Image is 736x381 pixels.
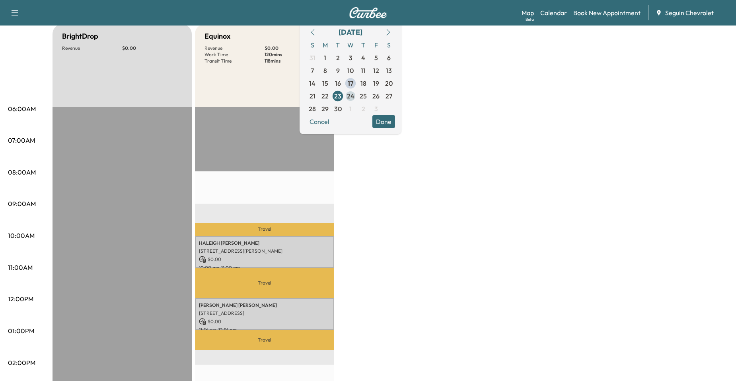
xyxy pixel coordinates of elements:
div: Beta [526,16,534,22]
span: 4 [361,53,365,63]
span: 14 [309,79,315,88]
p: Revenue [204,45,265,51]
span: 13 [386,66,392,75]
span: F [370,39,382,51]
span: 20 [385,79,393,88]
span: 18 [360,79,366,88]
p: 11:00AM [8,263,33,272]
p: [STREET_ADDRESS][PERSON_NAME] [199,248,330,254]
p: $ 0.00 [199,318,330,325]
p: 12:00PM [8,294,33,304]
span: 28 [309,104,316,114]
div: [DATE] [339,27,362,38]
span: 19 [373,79,379,88]
span: 25 [360,91,367,101]
span: 1 [324,53,326,63]
p: Revenue [62,45,122,51]
span: 27 [386,91,392,101]
span: 2 [362,104,365,114]
span: Seguin Chevrolet [665,8,714,18]
span: 22 [321,91,329,101]
span: M [319,39,331,51]
span: 16 [335,79,341,88]
p: $ 0.00 [199,256,330,263]
p: Travel [195,268,334,298]
span: 21 [310,91,315,101]
a: Book New Appointment [573,8,641,18]
p: 01:00PM [8,326,34,336]
p: Travel [195,223,334,236]
span: 3 [374,104,378,114]
span: S [306,39,319,51]
p: $ 0.00 [265,45,325,51]
a: Calendar [540,8,567,18]
a: MapBeta [522,8,534,18]
span: 8 [323,66,327,75]
span: 9 [336,66,340,75]
img: Curbee Logo [349,7,387,18]
span: 6 [387,53,391,63]
span: T [357,39,370,51]
p: $ 0.00 [122,45,182,51]
p: HALEIGH [PERSON_NAME] [199,240,330,246]
p: Travel [195,330,334,350]
p: 10:00AM [8,231,35,240]
p: [PERSON_NAME] [PERSON_NAME] [199,302,330,308]
p: [STREET_ADDRESS] [199,310,330,316]
h5: BrightDrop [62,31,98,42]
span: S [382,39,395,51]
p: 120 mins [265,51,325,58]
h5: Equinox [204,31,230,42]
p: 02:00PM [8,358,35,367]
p: 06:00AM [8,104,36,114]
p: 07:00AM [8,136,35,145]
p: 08:00AM [8,167,36,177]
span: W [344,39,357,51]
span: 30 [334,104,342,114]
span: 15 [322,79,328,88]
button: Done [372,115,395,128]
span: 11 [361,66,366,75]
span: 1 [349,104,352,114]
span: 12 [373,66,379,75]
span: 3 [349,53,352,63]
span: 31 [310,53,315,63]
span: 23 [334,91,341,101]
button: Cancel [306,115,333,128]
p: 118 mins [265,58,325,64]
span: 17 [348,79,353,88]
span: 10 [347,66,354,75]
span: 5 [374,53,378,63]
span: 29 [321,104,329,114]
p: 11:56 am - 12:56 pm [199,327,330,333]
p: 09:00AM [8,199,36,208]
span: 26 [372,91,380,101]
p: 10:00 am - 11:00 am [199,265,330,271]
span: T [331,39,344,51]
span: 2 [336,53,340,63]
p: Transit Time [204,58,265,64]
p: Work Time [204,51,265,58]
span: 7 [311,66,314,75]
span: 24 [347,91,354,101]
